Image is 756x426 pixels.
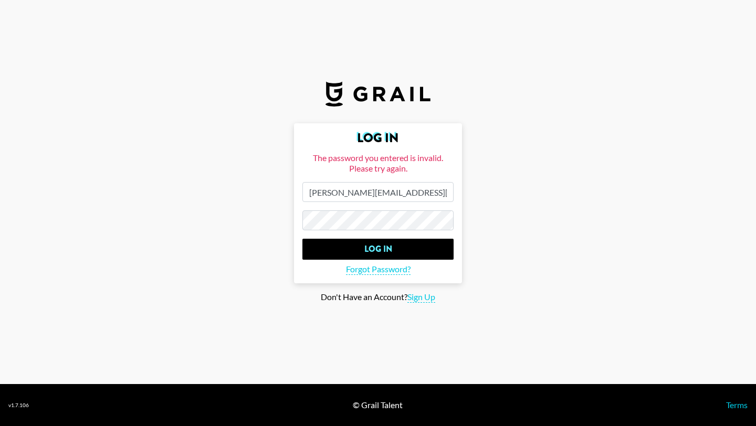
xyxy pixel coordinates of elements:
div: The password you entered is invalid. Please try again. [302,153,454,174]
h2: Log In [302,132,454,144]
div: Don't Have an Account? [8,292,748,303]
span: Forgot Password? [346,264,411,275]
input: Log In [302,239,454,260]
img: Grail Talent Logo [325,81,430,106]
input: Email [302,182,454,202]
div: © Grail Talent [353,400,403,410]
a: Terms [726,400,748,410]
div: v 1.7.106 [8,402,29,409]
span: Sign Up [407,292,435,303]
